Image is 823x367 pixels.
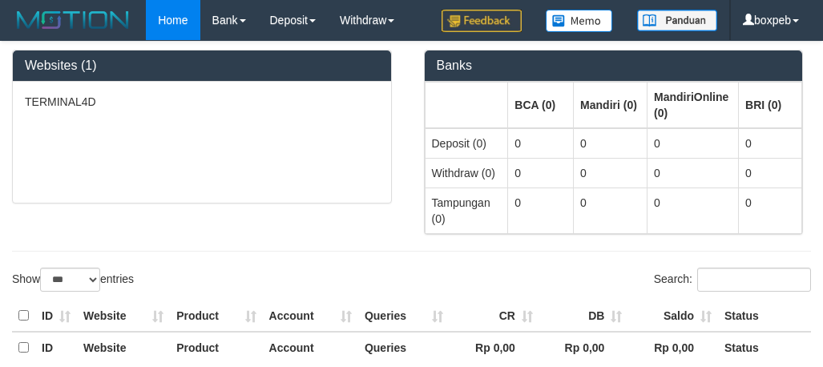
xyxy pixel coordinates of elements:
[358,300,450,332] th: Queries
[739,188,802,233] td: 0
[12,8,134,32] img: MOTION_logo.png
[628,300,718,332] th: Saldo
[442,10,522,32] img: Feedback.jpg
[718,332,811,363] th: Status
[77,300,170,332] th: Website
[508,82,574,128] th: Group: activate to sort column ascending
[648,158,739,188] td: 0
[263,300,358,332] th: Account
[574,158,648,188] td: 0
[546,10,613,32] img: Button%20Memo.svg
[425,128,508,159] td: Deposit (0)
[739,82,802,128] th: Group: activate to sort column ascending
[574,128,648,159] td: 0
[637,10,717,31] img: panduan.png
[450,300,539,332] th: CR
[654,268,811,292] label: Search:
[628,332,718,363] th: Rp 0,00
[40,268,100,292] select: Showentries
[508,128,574,159] td: 0
[12,268,134,292] label: Show entries
[25,58,379,73] h3: Websites (1)
[574,82,648,128] th: Group: activate to sort column ascending
[539,300,629,332] th: DB
[358,332,450,363] th: Queries
[35,332,77,363] th: ID
[437,58,791,73] h3: Banks
[648,188,739,233] td: 0
[170,300,262,332] th: Product
[718,300,811,332] th: Status
[263,332,358,363] th: Account
[648,128,739,159] td: 0
[739,128,802,159] td: 0
[35,300,77,332] th: ID
[539,332,629,363] th: Rp 0,00
[648,82,739,128] th: Group: activate to sort column ascending
[739,158,802,188] td: 0
[450,332,539,363] th: Rp 0,00
[77,332,170,363] th: Website
[425,158,508,188] td: Withdraw (0)
[25,94,379,110] p: TERMINAL4D
[425,82,508,128] th: Group: activate to sort column ascending
[508,188,574,233] td: 0
[170,332,262,363] th: Product
[574,188,648,233] td: 0
[508,158,574,188] td: 0
[697,268,811,292] input: Search:
[425,188,508,233] td: Tampungan (0)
